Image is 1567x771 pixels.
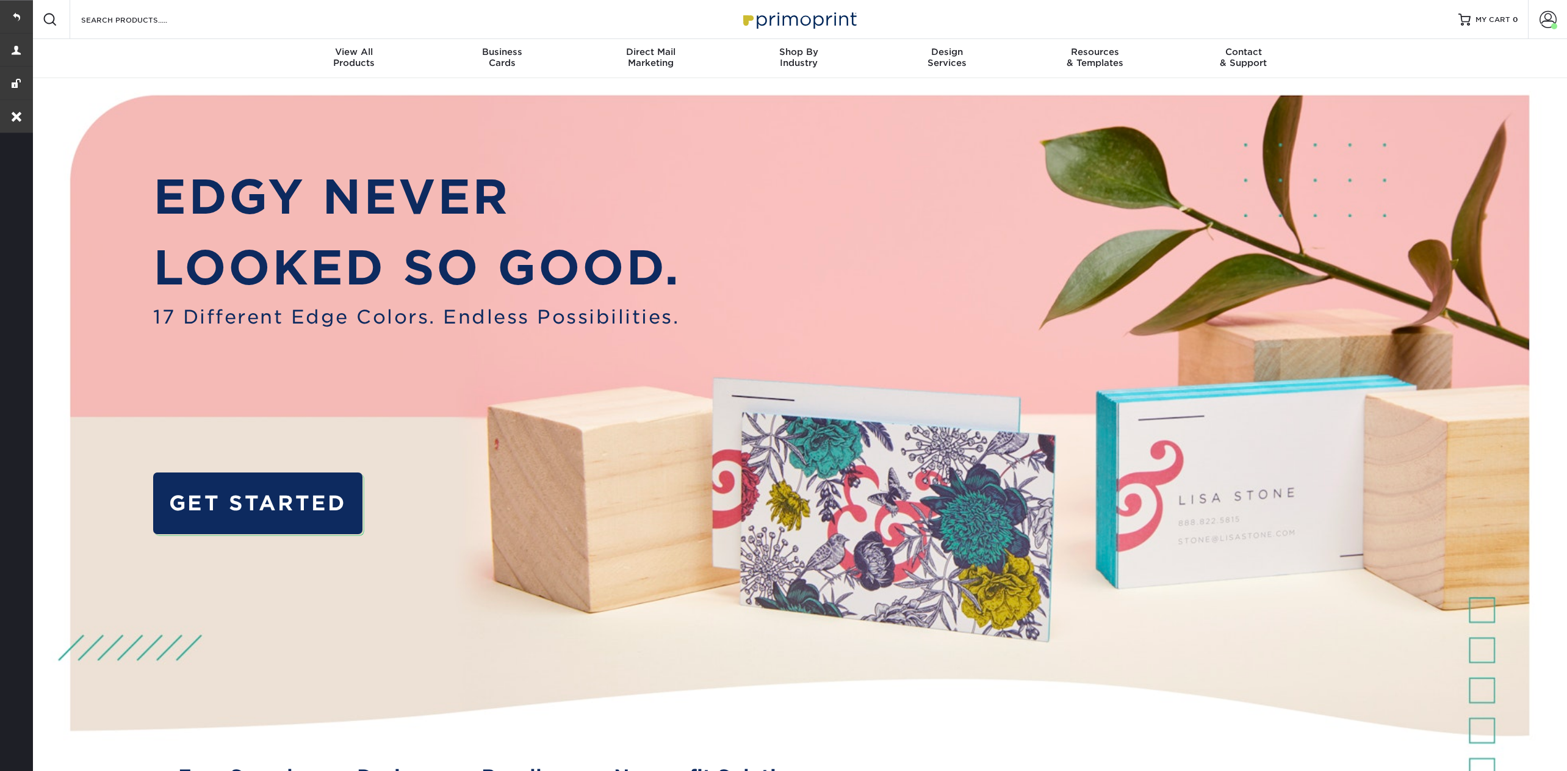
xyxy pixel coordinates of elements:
span: Business [428,46,577,57]
a: GET STARTED [153,472,362,534]
a: View AllProducts [280,39,428,78]
div: Products [280,46,428,68]
div: Marketing [577,46,725,68]
p: LOOKED SO GOOD. [153,233,680,303]
span: 17 Different Edge Colors. Endless Possibilities. [153,303,680,331]
input: SEARCH PRODUCTS..... [80,12,199,27]
div: Cards [428,46,577,68]
div: & Templates [1021,46,1169,68]
span: Design [873,46,1021,57]
a: BusinessCards [428,39,577,78]
span: Contact [1169,46,1317,57]
span: MY CART [1475,15,1510,25]
a: Direct MailMarketing [577,39,725,78]
div: Services [873,46,1021,68]
a: Contact& Support [1169,39,1317,78]
a: Shop ByIndustry [725,39,873,78]
div: Industry [725,46,873,68]
span: View All [280,46,428,57]
span: 0 [1513,15,1518,24]
span: Resources [1021,46,1169,57]
p: EDGY NEVER [153,162,680,233]
span: Direct Mail [577,46,725,57]
div: & Support [1169,46,1317,68]
a: DesignServices [873,39,1021,78]
img: Primoprint [738,6,860,32]
a: Resources& Templates [1021,39,1169,78]
span: Shop By [725,46,873,57]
